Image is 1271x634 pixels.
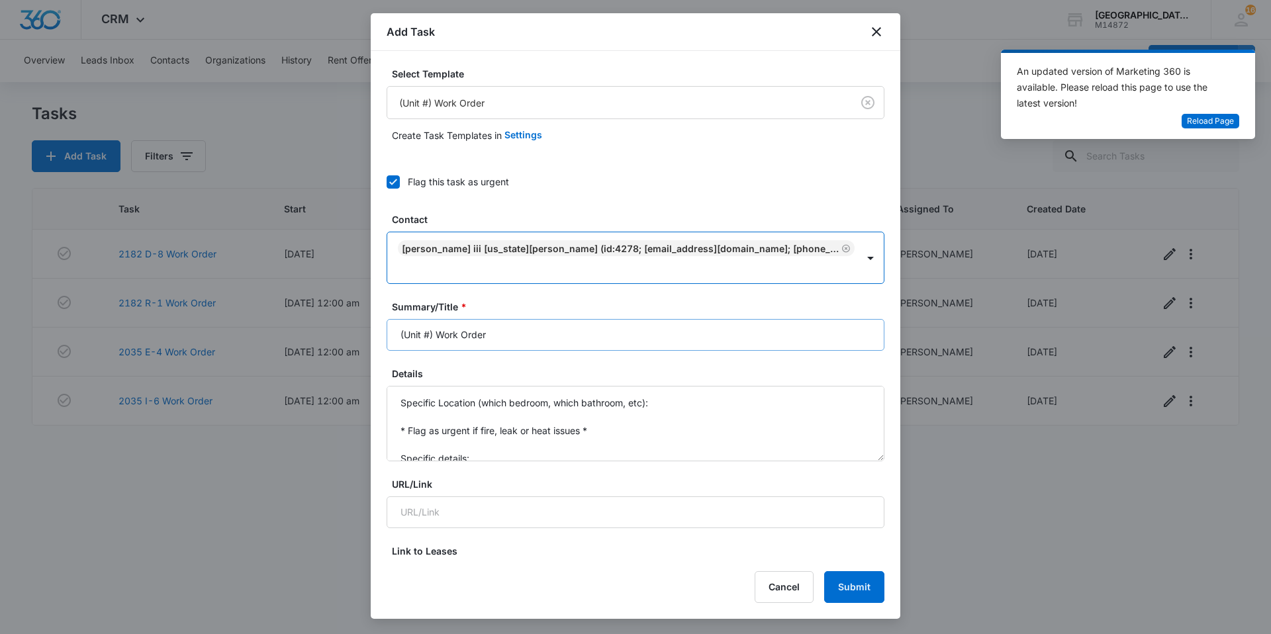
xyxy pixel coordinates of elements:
[392,300,890,314] label: Summary/Title
[869,24,884,40] button: close
[392,67,890,81] label: Select Template
[824,571,884,603] button: Submit
[504,119,542,151] button: Settings
[392,128,502,142] p: Create Task Templates in
[387,496,884,528] input: URL/Link
[387,24,435,40] h1: Add Task
[755,571,814,603] button: Cancel
[1187,115,1234,128] span: Reload Page
[392,477,890,491] label: URL/Link
[857,92,878,113] button: Clear
[392,367,890,381] label: Details
[839,244,851,253] div: Remove Edward Moyers III Virginia Maciel (ID:4278; e.l.moyers3@gmail.com; (559) 578-0628)
[408,175,509,189] div: Flag this task as urgent
[387,319,884,351] input: Summary/Title
[387,386,884,461] textarea: Specific Location (which bedroom, which bathroom, etc): * Flag as urgent if fire, leak or heat is...
[392,212,890,226] label: Contact
[392,544,890,558] label: Link to Leases
[1017,64,1223,111] div: An updated version of Marketing 360 is available. Please reload this page to use the latest version!
[402,243,839,254] div: [PERSON_NAME] III [US_STATE][PERSON_NAME] (ID:4278; [EMAIL_ADDRESS][DOMAIN_NAME]; [PHONE_NUMBER])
